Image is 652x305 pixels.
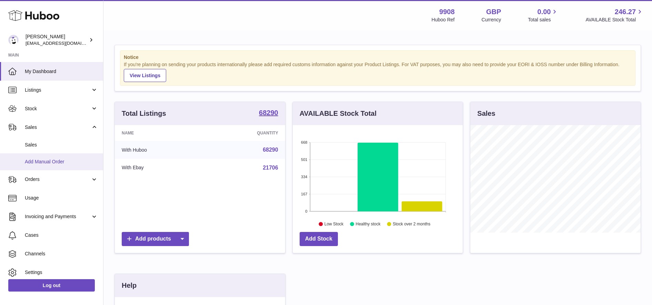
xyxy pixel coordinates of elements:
[25,176,91,183] span: Orders
[204,125,285,141] th: Quantity
[122,109,166,118] h3: Total Listings
[25,124,91,131] span: Sales
[122,232,189,246] a: Add products
[25,195,98,201] span: Usage
[124,69,166,82] a: View Listings
[432,17,455,23] div: Huboo Ref
[259,109,278,116] strong: 68290
[263,165,278,171] a: 21706
[538,7,551,17] span: 0.00
[25,232,98,238] span: Cases
[301,157,307,162] text: 501
[124,61,632,82] div: If you're planning on sending your products internationally please add required customs informati...
[25,213,91,220] span: Invoicing and Payments
[300,232,338,246] a: Add Stock
[8,35,19,45] img: tbcollectables@hotmail.co.uk
[528,17,559,23] span: Total sales
[615,7,636,17] span: 246.27
[124,54,632,61] strong: Notice
[25,269,98,276] span: Settings
[8,279,95,292] a: Log out
[25,142,98,148] span: Sales
[439,7,455,17] strong: 9908
[324,222,344,226] text: Low Stock
[477,109,495,118] h3: Sales
[26,40,101,46] span: [EMAIL_ADDRESS][DOMAIN_NAME]
[263,147,278,153] a: 68290
[585,17,644,23] span: AVAILABLE Stock Total
[301,175,307,179] text: 334
[305,209,307,213] text: 0
[482,17,501,23] div: Currency
[115,159,204,177] td: With Ebay
[355,222,381,226] text: Healthy stock
[528,7,559,23] a: 0.00 Total sales
[301,140,307,144] text: 668
[301,192,307,196] text: 167
[259,109,278,118] a: 68290
[486,7,501,17] strong: GBP
[25,105,91,112] span: Stock
[115,125,204,141] th: Name
[393,222,430,226] text: Stock over 2 months
[25,251,98,257] span: Channels
[115,141,204,159] td: With Huboo
[122,281,137,290] h3: Help
[26,33,88,47] div: [PERSON_NAME]
[25,68,98,75] span: My Dashboard
[25,87,91,93] span: Listings
[25,159,98,165] span: Add Manual Order
[300,109,377,118] h3: AVAILABLE Stock Total
[585,7,644,23] a: 246.27 AVAILABLE Stock Total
